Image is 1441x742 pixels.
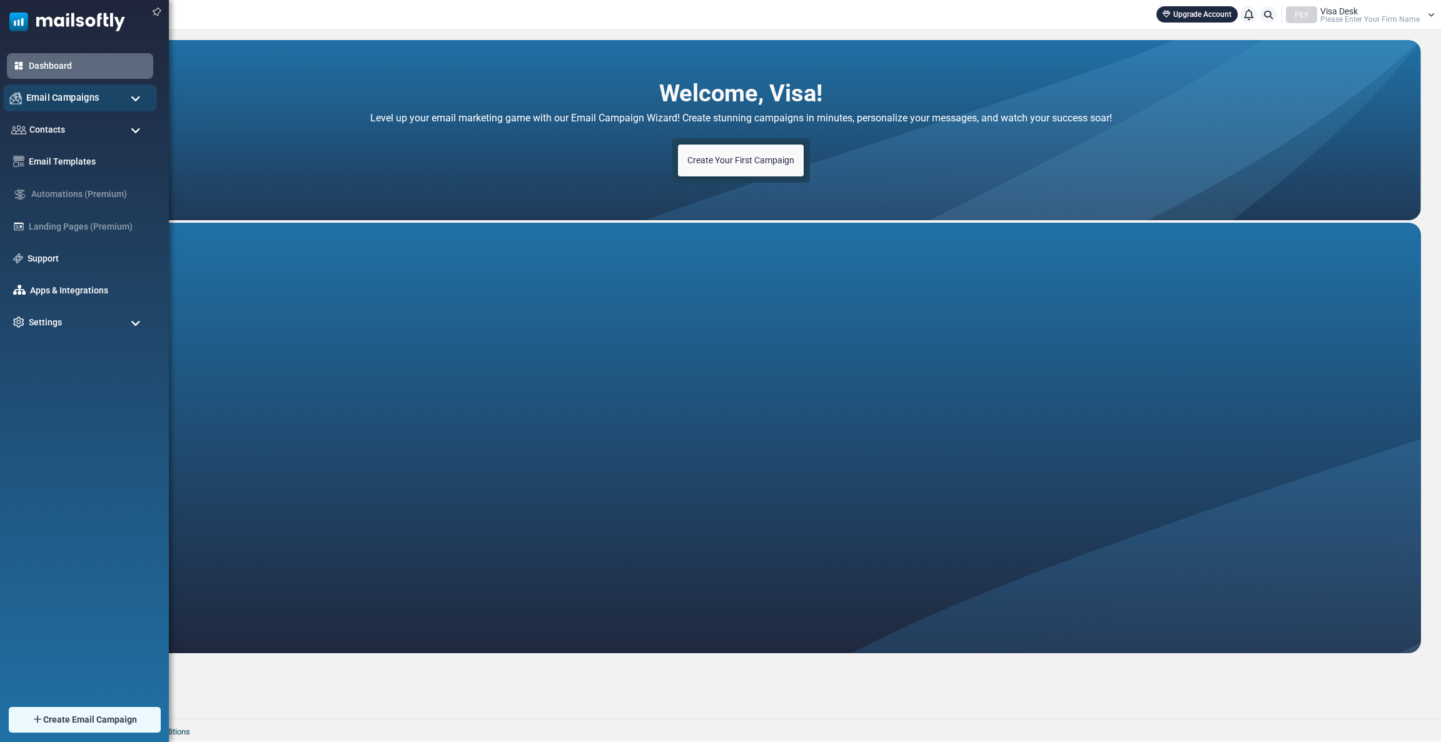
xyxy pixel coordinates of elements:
[1156,6,1238,23] a: Upgrade Account
[43,713,137,726] span: Create Email Campaign
[687,155,794,165] span: Create Your First Campaign
[13,60,24,71] img: dashboard-icon-active.svg
[29,316,62,329] span: Settings
[1286,6,1435,23] a: PEY Visa Desk Please Enter Your Firm Name
[30,284,147,297] a: Apps & Integrations
[234,109,1248,127] h4: Level up your email marketing game with our Email Campaign Wizard! Create stunning campaigns in m...
[1320,7,1358,16] span: Visa Desk
[29,123,65,136] span: Contacts
[13,156,24,167] img: email-templates-icon.svg
[1286,6,1317,23] div: PEY
[659,78,822,99] h2: Welcome, Visa!
[10,92,22,104] img: campaigns-icon.png
[13,221,24,232] img: landing_pages.svg
[28,252,147,265] a: Support
[29,59,147,73] a: Dashboard
[1320,16,1420,23] span: Please Enter Your Firm Name
[61,223,1421,653] iframe: Customer Support AI Agent
[11,125,26,134] img: contacts-icon.svg
[13,317,24,328] img: settings-icon.svg
[13,187,27,201] img: workflow.svg
[13,253,23,263] img: support-icon.svg
[26,91,99,104] span: Email Campaigns
[29,155,147,168] a: Email Templates
[41,719,1441,741] footer: 2025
